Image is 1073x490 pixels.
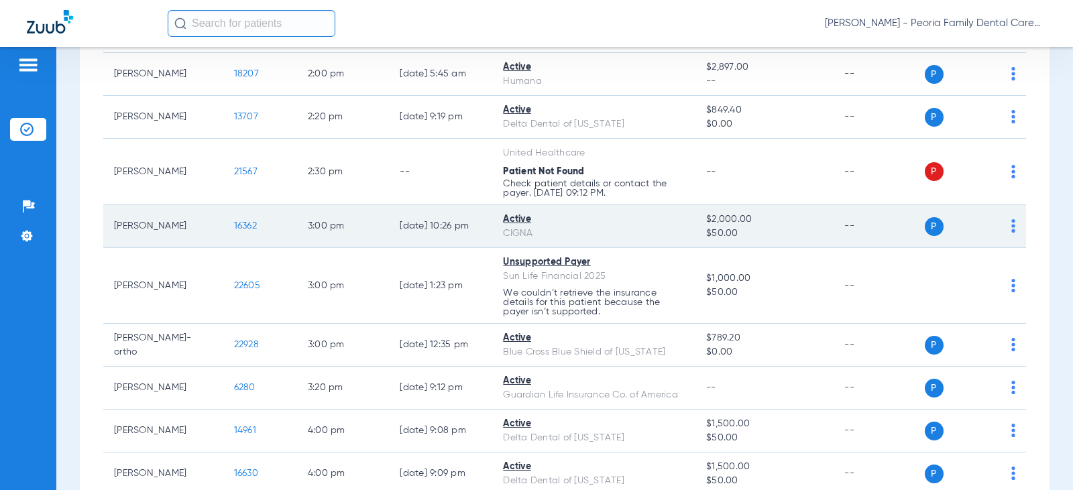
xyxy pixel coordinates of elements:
[503,179,685,198] p: Check patient details or contact the payer. [DATE] 09:12 PM.
[27,10,73,34] img: Zuub Logo
[55,340,232,370] li: Misspellings ([PERSON_NAME] vs. [PERSON_NAME])
[297,410,390,452] td: 4:00 PM
[503,103,685,117] div: Active
[706,271,823,286] span: $1,000.00
[503,74,685,88] div: Humana
[925,379,944,397] span: P
[297,139,390,205] td: 2:30 PM
[834,410,924,452] td: --
[925,65,944,84] span: P
[503,388,685,402] div: Guardian Life Insurance Co. of America
[503,331,685,345] div: Active
[103,53,223,96] td: [PERSON_NAME]
[389,367,492,410] td: [DATE] 9:12 PM
[389,139,492,205] td: --
[503,474,685,488] div: Delta Dental of [US_STATE]
[389,205,492,248] td: [DATE] 10:26 PM
[389,248,492,324] td: [DATE] 1:23 PM
[706,431,823,445] span: $50.00
[503,374,685,388] div: Active
[503,117,685,131] div: Delta Dental of [US_STATE]
[1011,165,1015,178] img: group-dot-blue.svg
[234,340,259,349] span: 22928
[1011,279,1015,292] img: group-dot-blue.svg
[168,10,335,37] input: Search for patients
[1011,338,1015,351] img: group-dot-blue.svg
[103,248,223,324] td: [PERSON_NAME]
[925,465,944,483] span: P
[36,438,82,463] a: Back
[36,239,232,284] p: Zuub syncs names, DOBs, and IDs from your PMS and compares them to the payer. Typical mismatches ...
[234,221,257,231] span: 16362
[503,417,685,431] div: Active
[297,248,390,324] td: 3:00 PM
[706,417,823,431] span: $1,500.00
[925,217,944,236] span: P
[103,205,223,248] td: [PERSON_NAME]
[297,205,390,248] td: 3:00 PM
[297,96,390,139] td: 2:20 PM
[925,108,944,127] span: P
[1011,67,1015,80] img: group-dot-blue.svg
[706,227,823,241] span: $50.00
[389,324,492,367] td: [DATE] 12:35 PM
[925,336,944,355] span: P
[55,294,232,339] li: Legal vs. preferred name ([PERSON_NAME] vs. [PERSON_NAME])
[706,331,823,345] span: $789.20
[1011,467,1015,480] img: group-dot-blue.svg
[503,460,685,474] div: Active
[834,324,924,367] td: --
[706,460,823,474] span: $1,500.00
[503,288,685,316] p: We couldn’t retrieve the insurance details for this patient because the payer isn’t supported.
[706,212,823,227] span: $2,000.00
[234,281,260,290] span: 22605
[103,96,223,139] td: [PERSON_NAME]
[103,367,223,410] td: [PERSON_NAME]
[234,69,259,78] span: 18207
[925,162,944,181] span: P
[103,139,223,205] td: [PERSON_NAME]
[706,383,716,392] span: --
[1011,110,1015,123] img: group-dot-blue.svg
[825,17,1046,30] span: [PERSON_NAME] - Peoria Family Dental Care
[1011,424,1015,437] img: group-dot-blue.svg
[1011,219,1015,233] img: group-dot-blue.svg
[503,345,685,359] div: Blue Cross Blue Shield of [US_STATE]
[706,345,823,359] span: $0.00
[503,255,685,269] div: Unsupported Payer
[503,269,685,284] div: Sun Life Financial 2025
[389,410,492,452] td: [DATE] 9:08 PM
[706,117,823,131] span: $0.00
[297,324,390,367] td: 3:00 PM
[503,146,685,160] div: United Healthcare
[834,96,924,139] td: --
[706,60,823,74] span: $2,897.00
[234,383,256,392] span: 6280
[389,96,492,139] td: [DATE] 9:19 PM
[834,139,924,205] td: --
[55,400,232,414] li: Missing Group ID
[182,438,232,463] a: Close
[706,103,823,117] span: $849.40
[503,227,685,241] div: CIGNA
[55,369,232,384] li: Last name suffixes ([PERSON_NAME])
[1011,381,1015,394] img: group-dot-blue.svg
[834,53,924,96] td: --
[55,385,232,400] li: Dependent listed as subscriber
[36,186,232,228] h2: Common mismatches we’ll flag.
[103,324,223,367] td: [PERSON_NAME]-ortho
[834,248,924,324] td: --
[706,167,716,176] span: --
[234,112,258,121] span: 13707
[103,410,223,452] td: [PERSON_NAME]
[389,53,492,96] td: [DATE] 5:45 AM
[234,167,258,176] span: 21567
[925,422,944,440] span: P
[834,367,924,410] td: --
[706,286,823,300] span: $50.00
[297,367,390,410] td: 3:20 PM
[706,474,823,488] span: $50.00
[234,469,258,478] span: 16630
[297,53,390,96] td: 2:00 PM
[503,60,685,74] div: Active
